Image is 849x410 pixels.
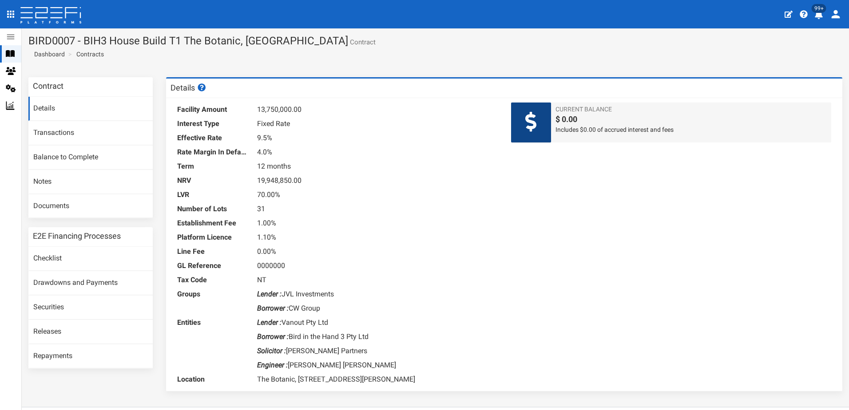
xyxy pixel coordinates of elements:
h3: Details [171,83,207,92]
dt: GL Reference [177,259,248,273]
span: $ 0.00 [555,114,827,125]
a: Documents [28,194,153,218]
i: Solicitor : [257,347,286,355]
dd: 70.00% [257,188,497,202]
dt: Effective Rate [177,131,248,145]
dd: Bird in the Hand 3 Pty Ltd [257,330,497,344]
dd: [PERSON_NAME] Partners [257,344,497,358]
dd: 1.10% [257,230,497,244]
dd: NT [257,273,497,287]
a: Securities [28,296,153,319]
dd: [PERSON_NAME] [PERSON_NAME] [257,358,497,372]
dd: Vanout Pty Ltd [257,315,497,330]
dd: 13,750,000.00 [257,102,497,117]
dt: Entities [177,315,248,330]
h1: BIRD0007 - BIH3 House Build T1 The Botanic, [GEOGRAPHIC_DATA] [28,35,842,47]
a: Dashboard [31,50,65,59]
h3: E2E Financing Processes [33,232,121,240]
dd: Fixed Rate [257,117,497,131]
dt: Rate Margin In Default [177,145,248,159]
a: Notes [28,170,153,194]
a: Transactions [28,121,153,145]
small: Contract [348,39,376,46]
dt: Line Fee [177,244,248,259]
dd: 9.5% [257,131,497,145]
dd: 0000000 [257,259,497,273]
a: Contracts [76,50,104,59]
h3: Contract [33,82,63,90]
dt: Number of Lots [177,202,248,216]
dt: NRV [177,173,248,188]
dd: JVL Investments [257,287,497,301]
span: Includes $0.00 of accrued interest and fees [555,125,827,134]
a: Drawdowns and Payments [28,271,153,295]
dt: Platform Licence [177,230,248,244]
i: Engineer : [257,361,288,369]
i: Lender : [257,290,282,298]
dd: 1.00% [257,216,497,230]
i: Borrower : [257,304,289,312]
dt: Interest Type [177,117,248,131]
dd: 19,948,850.00 [257,173,497,188]
a: Releases [28,320,153,344]
i: Borrower : [257,332,289,341]
span: Current Balance [555,105,827,114]
a: Repayments [28,344,153,368]
dd: 4.0% [257,145,497,159]
dt: Groups [177,287,248,301]
dt: Location [177,372,248,386]
dt: Tax Code [177,273,248,287]
dd: The Botanic, [STREET_ADDRESS][PERSON_NAME] [257,372,497,386]
a: Balance to Complete [28,146,153,170]
dt: Establishment Fee [177,216,248,230]
dd: 12 months [257,159,497,173]
dd: CW Group [257,301,497,315]
a: Details [28,97,153,121]
i: Lender : [257,318,282,327]
dd: 31 [257,202,497,216]
dt: LVR [177,188,248,202]
a: Checklist [28,247,153,271]
dd: 0.00% [257,244,497,259]
dt: Term [177,159,248,173]
span: Dashboard [31,51,65,58]
dt: Facility Amount [177,102,248,117]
